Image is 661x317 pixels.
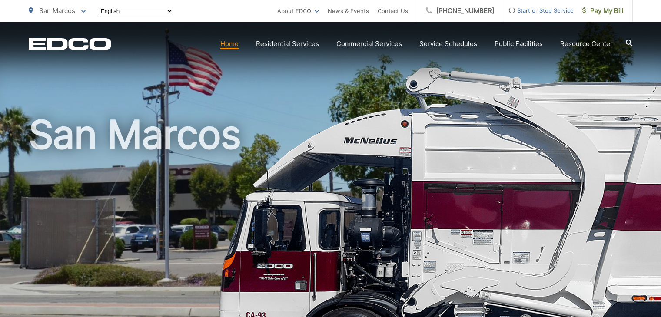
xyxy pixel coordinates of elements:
[39,7,75,15] span: San Marcos
[582,6,624,16] span: Pay My Bill
[378,6,408,16] a: Contact Us
[560,39,613,49] a: Resource Center
[256,39,319,49] a: Residential Services
[277,6,319,16] a: About EDCO
[495,39,543,49] a: Public Facilities
[220,39,239,49] a: Home
[336,39,402,49] a: Commercial Services
[99,7,173,15] select: Select a language
[29,38,111,50] a: EDCD logo. Return to the homepage.
[419,39,477,49] a: Service Schedules
[328,6,369,16] a: News & Events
